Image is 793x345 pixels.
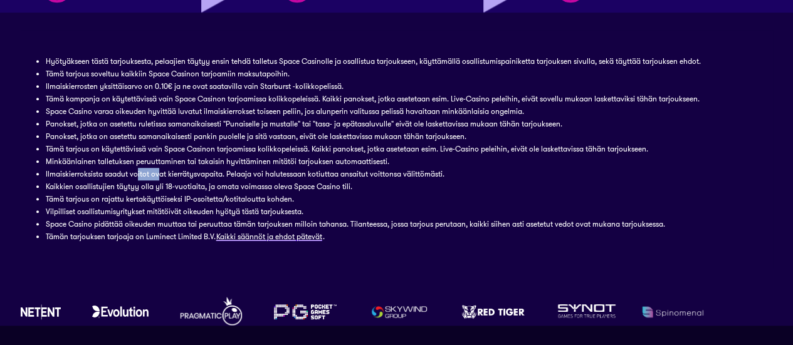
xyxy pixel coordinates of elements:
li: Ilmaiskierroksista saadut voitot ovat kierrätysvapaita. Pelaaja voi halutessaan kotiuttaa ansaitu... [46,168,748,180]
li: Kaikkien osallistujien täytyy olla yli 18-vuotiaita, ja omata voimassa oleva Space Casino tili. [46,180,748,193]
li: Hyötyäkseen tästä tarjouksesta, pelaajien täytyy ensin tehdä talletus Space Casinolle ja osallist... [46,55,748,68]
li: Tämä tarjous on käytettävissä vain Space Casinon tarjoamissa kolikkopeleissä. Kaikki panokset, jo... [46,143,748,155]
li: Panokset, jotka on asetettu samanaikaisesti pankin puolelle ja sitä vastaan, eivät ole laskettavi... [46,130,748,143]
li: Ilmaiskierrosten yksittäisarvo on 0.10€ ja ne ovat saatavilla vain Starburst -kolikkopelissä. [46,80,748,93]
li: Tämä tarjous on rajattu kertakäyttöiseksi IP-osoitetta/kotitaloutta kohden. [46,193,748,205]
li: Space Casino varaa oikeuden hyvittää luvatut ilmaiskierrokset toiseen peliin, jos alunperin valit... [46,105,748,118]
a: Kaikki säännöt ja ehdot pätevät [216,231,323,242]
li: Tämä tarjous soveltuu kaikkiin Space Casinon tarjoamiin maksutapoihin. [46,68,748,80]
li: Space Casino pidättää oikeuden muuttaa tai peruuttaa tämän tarjouksen milloin tahansa. Tilanteess... [46,218,748,230]
li: Panokset, jotka on asetettu ruletissa samanaikaisesti "Punaiselle ja mustalle" tai "tasa- ja epät... [46,118,748,130]
li: Tämä kampanja on käytettävissä vain Space Casinon tarjoamissa kolikkopeleissä. Kaikki panokset, j... [46,93,748,105]
li: Minkäänlainen talletuksen peruuttaminen tai takaisin hyvittäminen mitätöi tarjouksen automaattise... [46,155,748,168]
li: Vilpilliset osallistumisyritykset mitätöivät oikeuden hyötyä tästä tarjouksesta. [46,205,748,218]
li: Tämän tarjouksen tarjoaja on Luminect Limited B.V. . [46,230,748,243]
